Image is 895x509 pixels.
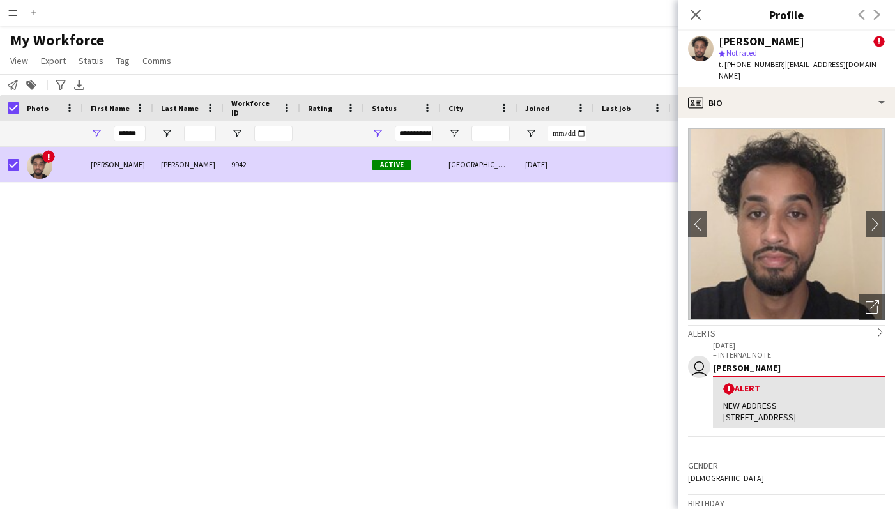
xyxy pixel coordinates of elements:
span: View [10,55,28,66]
span: Rating [308,103,332,113]
div: Open photos pop-in [859,294,885,320]
div: Alerts [688,325,885,339]
app-action-btn: Advanced filters [53,77,68,93]
span: Photo [27,103,49,113]
app-action-btn: Export XLSX [72,77,87,93]
input: Last Name Filter Input [184,126,216,141]
h3: Profile [678,6,895,23]
button: Open Filter Menu [231,128,243,139]
a: Export [36,52,71,69]
div: [PERSON_NAME] [719,36,804,47]
div: 9942 [224,147,300,182]
div: [PERSON_NAME] [153,147,224,182]
h3: Gender [688,460,885,471]
span: ! [723,383,735,395]
a: View [5,52,33,69]
app-action-btn: Add to tag [24,77,39,93]
span: | [EMAIL_ADDRESS][DOMAIN_NAME] [719,59,880,80]
div: [PERSON_NAME] [83,147,153,182]
span: Not rated [726,48,757,57]
span: Export [41,55,66,66]
a: Comms [137,52,176,69]
input: City Filter Input [471,126,510,141]
button: Open Filter Menu [91,128,102,139]
span: Last job [602,103,631,113]
button: Open Filter Menu [525,128,537,139]
div: [PERSON_NAME] [713,362,885,374]
input: Joined Filter Input [548,126,586,141]
span: Active [372,160,411,170]
h3: Birthday [688,498,885,509]
div: [GEOGRAPHIC_DATA] [441,147,517,182]
div: [DATE] [517,147,594,182]
app-action-btn: Notify workforce [5,77,20,93]
span: Joined [525,103,550,113]
p: [DATE] [713,340,885,350]
span: ! [873,36,885,47]
span: City [448,103,463,113]
span: My Workforce [10,31,104,50]
div: Alert [723,383,875,395]
span: First Name [91,103,130,113]
input: First Name Filter Input [114,126,146,141]
span: Status [79,55,103,66]
span: Status [372,103,397,113]
a: Status [73,52,109,69]
input: Workforce ID Filter Input [254,126,293,141]
span: [DEMOGRAPHIC_DATA] [688,473,764,483]
div: NEW ADDRESS [STREET_ADDRESS] [723,400,875,423]
span: Last Name [161,103,199,113]
p: – INTERNAL NOTE [713,350,885,360]
img: Crew avatar or photo [688,128,885,320]
span: ! [42,150,55,163]
button: Open Filter Menu [448,128,460,139]
div: 0 [671,147,754,182]
span: t. [PHONE_NUMBER] [719,59,785,69]
a: Tag [111,52,135,69]
div: Bio [678,87,895,118]
span: Comms [142,55,171,66]
button: Open Filter Menu [372,128,383,139]
img: Nadeem Miah [27,153,52,179]
span: Workforce ID [231,98,277,118]
span: Tag [116,55,130,66]
button: Open Filter Menu [161,128,172,139]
